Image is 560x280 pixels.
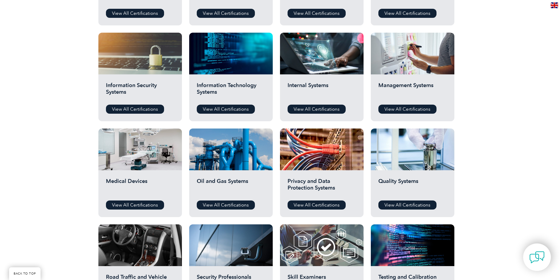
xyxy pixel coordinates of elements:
[106,200,164,210] a: View All Certifications
[288,105,346,114] a: View All Certifications
[106,9,164,18] a: View All Certifications
[288,82,356,100] h2: Internal Systems
[378,82,447,100] h2: Management Systems
[197,178,265,196] h2: Oil and Gas Systems
[288,178,356,196] h2: Privacy and Data Protection Systems
[9,267,41,280] a: BACK TO TOP
[197,9,255,18] a: View All Certifications
[378,9,436,18] a: View All Certifications
[197,105,255,114] a: View All Certifications
[197,82,265,100] h2: Information Technology Systems
[106,105,164,114] a: View All Certifications
[197,200,255,210] a: View All Certifications
[529,250,545,265] img: contact-chat.png
[551,2,558,8] img: en
[106,82,174,100] h2: Information Security Systems
[378,200,436,210] a: View All Certifications
[106,178,174,196] h2: Medical Devices
[378,178,447,196] h2: Quality Systems
[288,200,346,210] a: View All Certifications
[378,105,436,114] a: View All Certifications
[288,9,346,18] a: View All Certifications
